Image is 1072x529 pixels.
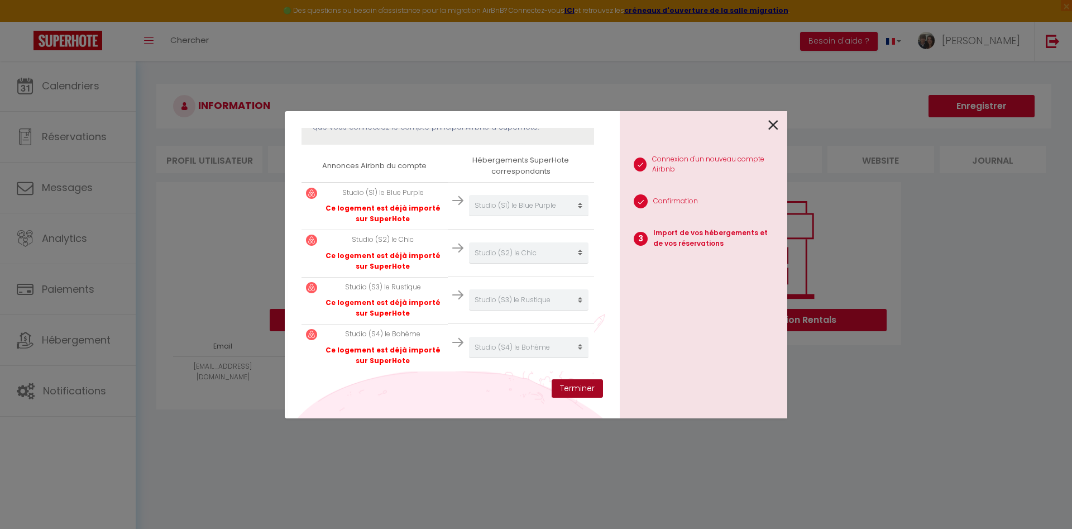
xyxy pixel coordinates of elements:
th: Annonces Airbnb du compte [301,150,448,182]
p: Ce logement est déjà importé sur SuperHote [323,251,443,272]
p: Studio (S1) le Blue Purple [323,188,443,198]
th: Hébergements SuperHote correspondants [448,150,594,182]
span: 3 [634,232,648,246]
p: Studio (S2) le Chic [323,235,443,245]
p: Confirmation [653,196,698,207]
p: Ce logement est déjà importé sur SuperHote [323,345,443,366]
p: Ce logement est déjà importé sur SuperHote [323,203,443,225]
p: Connexion d'un nouveau compte Airbnb [652,154,778,175]
p: Studio (S3) le Rustique [323,282,443,293]
button: Ouvrir le widget de chat LiveChat [9,4,42,38]
p: Ce logement est déjà importé sur SuperHote [323,298,443,319]
p: Studio (S4) le Bohème [323,329,443,340]
p: Import de vos hébergements et de vos réservations [653,228,778,249]
button: Terminer [552,379,603,398]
